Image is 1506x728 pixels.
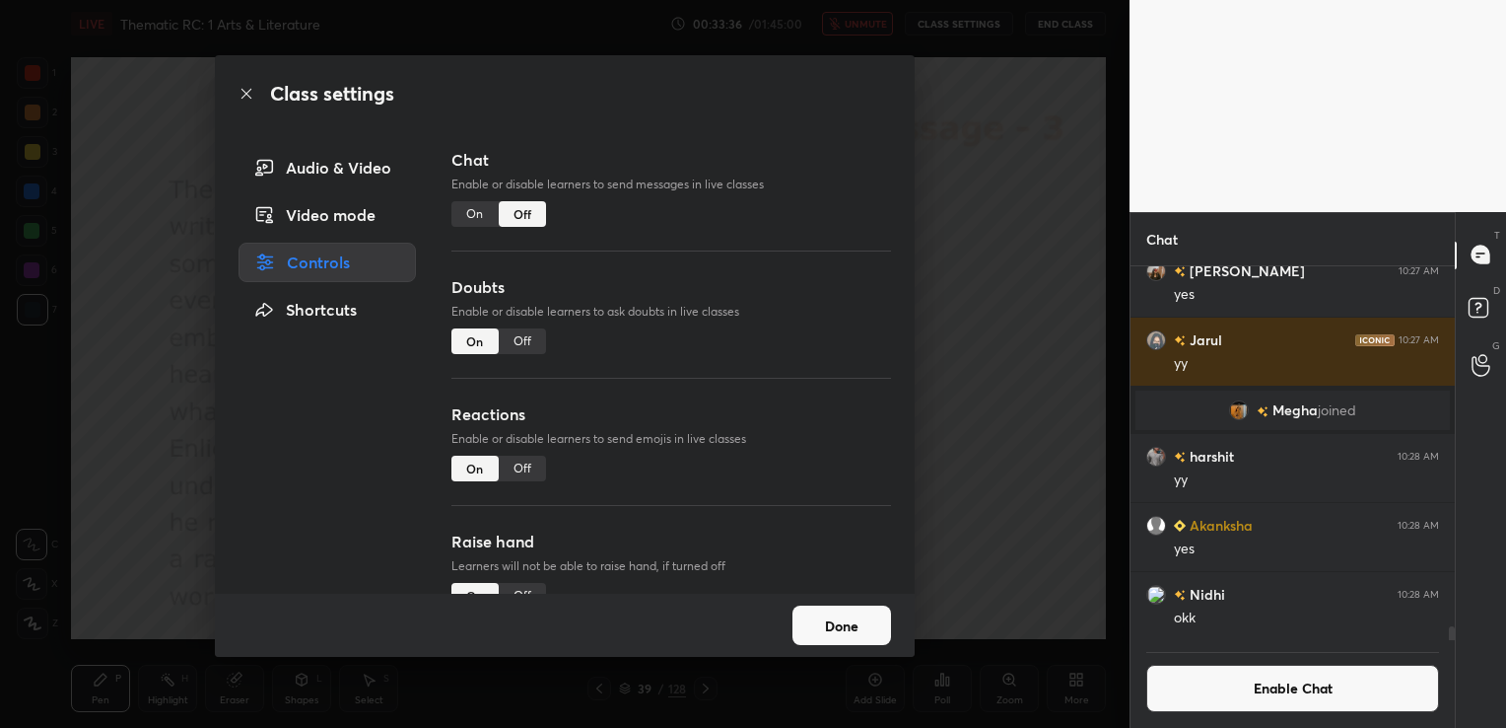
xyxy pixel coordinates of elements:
[451,430,891,448] p: Enable or disable learners to send emojis in live classes
[1229,400,1249,420] img: a3b4ece2c46c4271965f7011051ba56f.jpg
[451,148,891,172] h3: Chat
[239,243,416,282] div: Controls
[451,402,891,426] h3: Reactions
[1186,584,1225,605] h6: Nidhi
[1174,335,1186,346] img: no-rating-badge.077c3623.svg
[1186,329,1222,350] h6: Jarul
[1398,519,1439,531] div: 10:28 AM
[1146,446,1166,466] img: 1b5f2bf2eb064e8cb2b3c3ebc66f1429.jpg
[1186,515,1253,536] h6: Akanksha
[1146,584,1166,604] img: 3
[499,583,546,609] div: Off
[1146,329,1166,349] img: 249ad4944341409e95becd534d23d18d.jpg
[1130,266,1455,641] div: grid
[451,201,499,227] div: On
[1174,520,1186,532] img: Learner_Badge_beginner_1_8b307cf2a0.svg
[239,290,416,329] div: Shortcuts
[1186,260,1305,281] h6: [PERSON_NAME]
[1174,266,1186,277] img: no-rating-badge.077c3623.svg
[1174,285,1439,305] div: yes
[239,148,416,187] div: Audio & Video
[1272,402,1318,418] span: Megha
[451,456,499,481] div: On
[451,557,891,575] p: Learners will not be able to raise hand, if turned off
[1318,402,1356,418] span: joined
[1174,452,1186,463] img: no-rating-badge.077c3623.svg
[1398,450,1439,462] div: 10:28 AM
[1174,609,1439,628] div: okk
[451,583,499,609] div: On
[451,176,891,193] p: Enable or disable learners to send messages in live classes
[451,328,499,354] div: On
[1399,264,1439,276] div: 10:27 AM
[792,606,891,645] button: Done
[1174,540,1439,559] div: yes
[1186,446,1234,467] h6: harshit
[1398,588,1439,600] div: 10:28 AM
[1399,333,1439,345] div: 10:27 AM
[499,456,546,481] div: Off
[1492,338,1500,353] p: G
[239,195,416,235] div: Video mode
[1494,228,1500,243] p: T
[499,328,546,354] div: Off
[1146,260,1166,280] img: 606e648e1dba4cdb9dcf5f1a7b2dc271.jpg
[1146,515,1166,535] img: default.png
[1174,354,1439,374] div: yy
[1355,333,1395,345] img: iconic-dark.1390631f.png
[451,530,891,553] h3: Raise hand
[270,79,394,109] h2: Class settings
[1146,665,1439,712] button: Enable Chat
[1174,590,1186,601] img: no-rating-badge.077c3623.svg
[1174,471,1439,490] div: yy
[451,303,891,321] p: Enable or disable learners to ask doubts in live classes
[1130,213,1194,265] p: Chat
[1493,283,1500,298] p: D
[1257,405,1268,416] img: no-rating-badge.077c3623.svg
[451,275,891,299] h3: Doubts
[499,201,546,227] div: Off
